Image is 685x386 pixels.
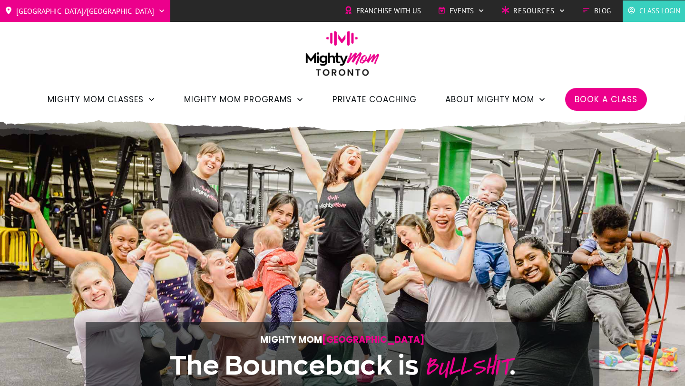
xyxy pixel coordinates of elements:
a: Franchise with Us [344,4,421,18]
a: About Mighty Mom [445,91,546,107]
span: [GEOGRAPHIC_DATA]/[GEOGRAPHIC_DATA] [16,3,154,19]
img: mightymom-logo-toronto [301,31,384,83]
span: The Bounceback is [170,351,419,379]
span: Events [450,4,474,18]
a: Mighty Mom Classes [48,91,156,107]
a: Resources [501,4,566,18]
a: [GEOGRAPHIC_DATA]/[GEOGRAPHIC_DATA] [5,3,166,19]
span: Resources [513,4,555,18]
span: Franchise with Us [356,4,421,18]
a: Private Coaching [333,91,417,107]
span: BULLSHIT [424,349,509,385]
span: Class Login [639,4,680,18]
p: Mighty Mom [115,332,570,347]
span: About Mighty Mom [445,91,534,107]
span: Mighty Mom Classes [48,91,144,107]
span: [GEOGRAPHIC_DATA] [322,333,425,346]
a: Mighty Mom Programs [184,91,304,107]
a: Book a Class [575,91,637,107]
a: Class Login [627,4,680,18]
a: Events [438,4,485,18]
span: Mighty Mom Programs [184,91,292,107]
a: Blog [582,4,611,18]
span: Blog [594,4,611,18]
